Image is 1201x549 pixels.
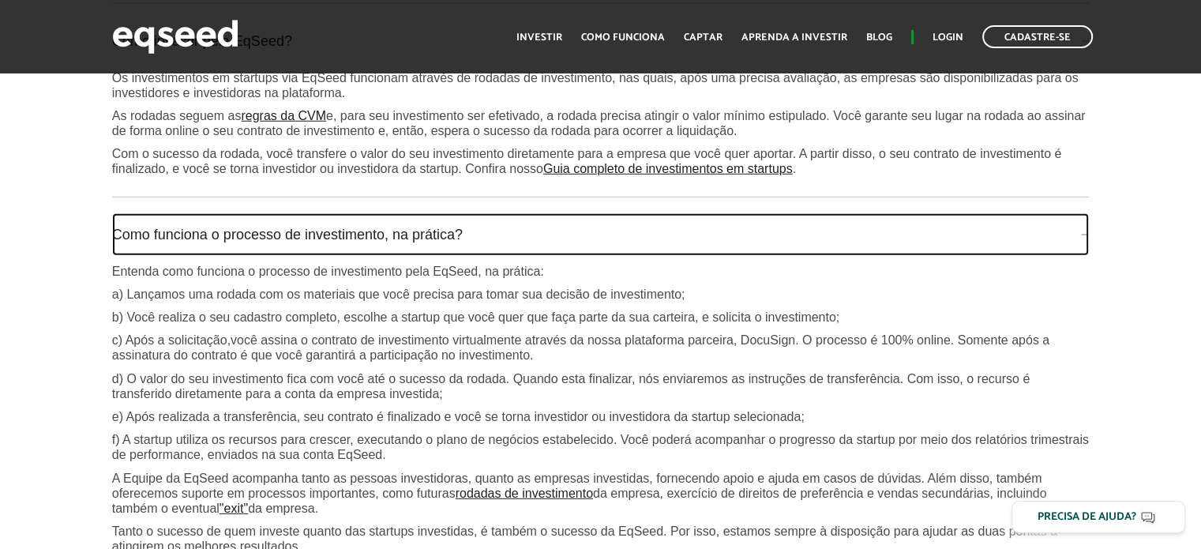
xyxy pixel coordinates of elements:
a: Cadastre-se [982,25,1093,48]
a: regras da CVM [241,110,326,122]
p: b) Você realiza o seu cadastro completo, escolhe a startup que você quer que faça parte da sua ca... [112,310,1090,325]
p: Entenda como funciona o processo de investimento pela EqSeed, na prática: [112,264,1090,279]
a: Aprenda a investir [741,32,847,43]
a: Captar [684,32,722,43]
p: d) O valor do seu investimento fica com você até o sucesso da rodada. Quando esta finalizar, nós ... [112,371,1090,401]
p: Com o sucesso da rodada, você transfere o valor do seu investimento diretamente para a empresa qu... [112,146,1090,176]
a: Investir [516,32,562,43]
p: c) Após a solicitação,você assina o contrato de investimento virtualmente através da nossa plataf... [112,333,1090,363]
p: e) Após realizada a transferência, seu contrato é finalizado e você se torna investidor ou invest... [112,409,1090,424]
a: Login [933,32,963,43]
p: As rodadas seguem as e, para seu investimento ser efetivado, a rodada precisa atingir o valor mín... [112,108,1090,138]
a: Blog [866,32,892,43]
a: rodadas de investimento [456,487,593,500]
a: "exit" [220,502,248,515]
a: Como funciona o processo de investimento, na prática? [112,213,1090,256]
a: Como funciona [581,32,665,43]
p: f) A startup utiliza os recursos para crescer, executando o plano de negócios estabelecido. Você ... [112,432,1090,462]
p: Os investimentos em startups via EqSeed funcionam através de rodadas de investimento, nas quais, ... [112,70,1090,100]
a: Guia completo de investimentos em startups [543,163,793,175]
img: EqSeed [112,16,238,58]
p: A Equipe da EqSeed acompanha tanto as pessoas investidoras, quanto as empresas investidas, fornec... [112,471,1090,517]
p: a) Lançamos uma rodada com os materiais que você precisa para tomar sua decisão de investimento; [112,287,1090,302]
